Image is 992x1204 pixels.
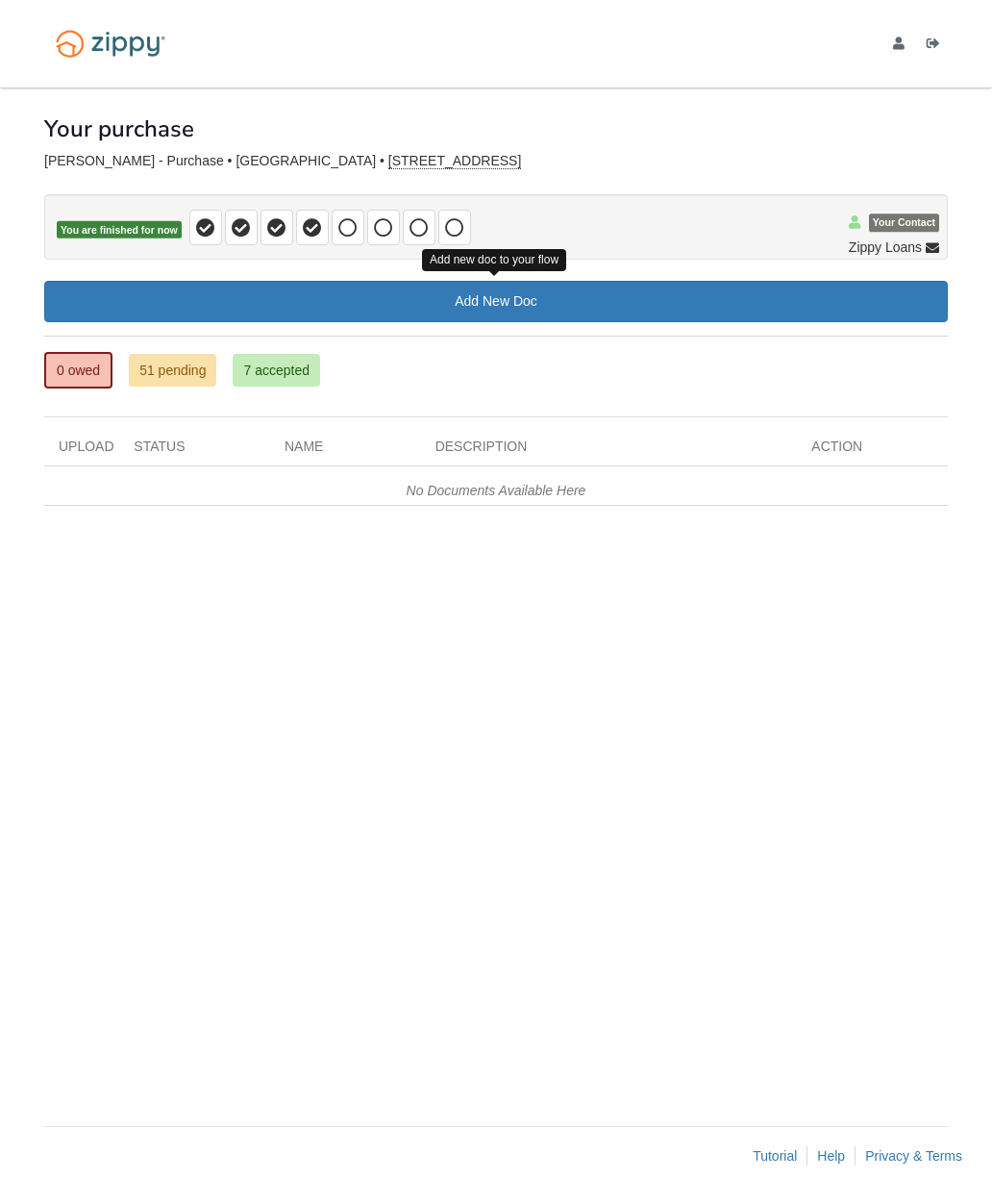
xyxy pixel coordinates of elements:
div: Description [421,437,798,465]
span: Zippy Loans [849,238,922,257]
div: Upload [44,437,119,465]
em: No Documents Available Here [407,483,586,498]
span: Your Contact [869,214,939,233]
a: 51 pending [129,354,216,387]
a: Help [817,1148,845,1164]
a: 0 owed [44,352,112,389]
div: Status [119,437,270,465]
a: edit profile [893,37,912,56]
a: Add New Doc [44,281,948,322]
img: Logo [44,21,177,66]
div: Action [797,437,948,465]
a: Tutorial [753,1148,797,1164]
h1: Your purchase [44,116,194,141]
div: Name [270,437,421,465]
div: Add new doc to your flow [422,249,566,271]
span: You are finished for now [57,221,182,239]
a: Log out [927,37,948,56]
a: 7 accepted [233,354,320,387]
div: [PERSON_NAME] - Purchase • [GEOGRAPHIC_DATA] • [44,153,948,169]
a: Privacy & Terms [865,1148,962,1164]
